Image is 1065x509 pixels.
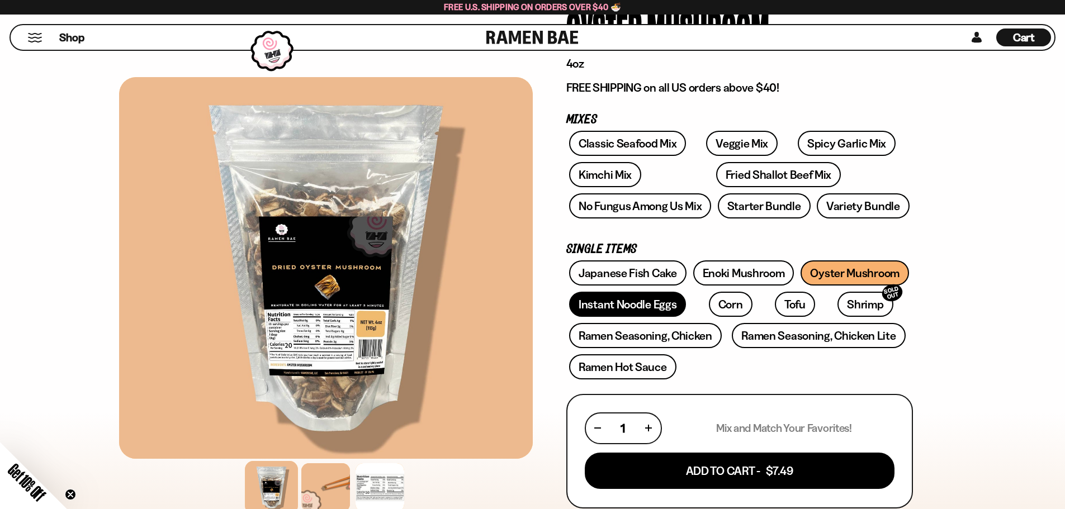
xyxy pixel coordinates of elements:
p: Mixes [566,115,913,125]
a: Spicy Garlic Mix [798,131,896,156]
div: Cart [996,25,1051,50]
button: Mobile Menu Trigger [27,33,42,42]
a: Corn [709,292,752,317]
a: Kimchi Mix [569,162,641,187]
a: Fried Shallot Beef Mix [716,162,841,187]
a: Veggie Mix [706,131,778,156]
p: Single Items [566,244,913,255]
span: Cart [1013,31,1035,44]
a: Ramen Seasoning, Chicken [569,323,722,348]
a: Ramen Hot Sauce [569,354,676,379]
p: 4oz [566,56,913,71]
span: Get 10% Off [5,460,49,504]
a: Enoki Mushroom [693,260,794,286]
a: Starter Bundle [718,193,811,218]
a: ShrimpSOLD OUT [837,292,893,317]
span: 1 [621,421,625,435]
span: Free U.S. Shipping on Orders over $40 🍜 [444,2,621,12]
p: FREE SHIPPING on all US orders above $40! [566,80,913,95]
a: Japanese Fish Cake [569,260,687,286]
a: Ramen Seasoning, Chicken Lite [732,323,905,348]
a: Instant Noodle Eggs [569,292,686,317]
a: Tofu [775,292,815,317]
div: SOLD OUT [880,282,905,304]
p: Mix and Match Your Favorites! [716,421,852,435]
button: Add To Cart - $7.49 [585,453,894,489]
a: Shop [59,28,84,46]
a: Variety Bundle [817,193,910,218]
button: Close teaser [65,489,76,500]
a: Classic Seafood Mix [569,131,686,156]
span: Shop [59,30,84,45]
a: No Fungus Among Us Mix [569,193,711,218]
